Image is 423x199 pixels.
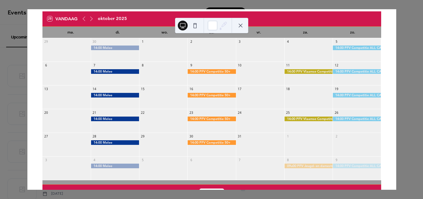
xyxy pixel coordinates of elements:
[187,69,236,74] div: 14:00 PFV Competitie 50+
[91,140,139,145] div: 14:00 Melee
[91,164,139,168] div: 14:00 Melee
[44,87,48,91] div: 13
[44,40,48,44] div: 29
[44,134,48,138] div: 27
[98,15,127,22] div: oktober 2025
[92,40,97,44] div: 30
[329,26,376,38] div: zo.
[187,93,236,98] div: 14:00 PFV Competitie 50+
[334,158,339,162] div: 9
[91,46,139,50] div: 14:00 Melee
[94,26,141,38] div: di.
[334,63,339,68] div: 12
[333,69,381,74] div: 14:00 PFV Competitie ALL CAT
[45,15,80,23] button: 28Vandaag
[189,87,194,91] div: 16
[189,158,194,162] div: 6
[189,63,194,68] div: 9
[333,93,381,98] div: 14:00 PFV Competitie ALL CAT
[141,87,145,91] div: 15
[334,40,339,44] div: 5
[286,87,290,91] div: 18
[44,63,48,68] div: 6
[237,110,242,115] div: 24
[92,63,97,68] div: 7
[286,40,290,44] div: 4
[235,26,282,38] div: vr.
[334,87,339,91] div: 19
[286,63,290,68] div: 11
[237,134,242,138] div: 31
[141,158,145,162] div: 5
[333,117,381,121] div: 14:00 PFV Competitie ALL CAT
[44,158,48,162] div: 3
[92,110,97,115] div: 21
[284,164,333,168] div: 09u00 PFV Jeugd- en damestraining
[91,69,139,74] div: 14:00 Melee
[189,134,194,138] div: 30
[141,63,145,68] div: 8
[334,110,339,115] div: 26
[187,117,236,121] div: 14:00 PFV Competitie 50+
[189,110,194,115] div: 23
[44,110,48,115] div: 20
[286,110,290,115] div: 25
[286,158,290,162] div: 8
[333,46,381,50] div: 14:00 PFV Competitie ALL CAT
[237,63,242,68] div: 10
[47,26,94,38] div: ma.
[237,87,242,91] div: 17
[92,87,97,91] div: 14
[334,134,339,138] div: 2
[92,158,97,162] div: 4
[237,158,242,162] div: 7
[141,40,145,44] div: 1
[237,40,242,44] div: 3
[282,26,329,38] div: za.
[141,110,145,115] div: 22
[141,26,188,38] div: wo.
[286,134,290,138] div: 1
[333,164,381,168] div: 14:00 PFV Competitie ALL CAT
[284,69,333,74] div: 14:00 PFV Vlaamse Competitie Dames AC
[189,40,194,44] div: 2
[92,134,97,138] div: 28
[187,140,236,145] div: 14:00 PFV Competitie 50+
[91,117,139,121] div: 14:00 Melee
[284,117,333,121] div: 14:00 PFV Vlaamse Competitie Dames AC
[91,93,139,98] div: 14:00 Melee
[141,134,145,138] div: 29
